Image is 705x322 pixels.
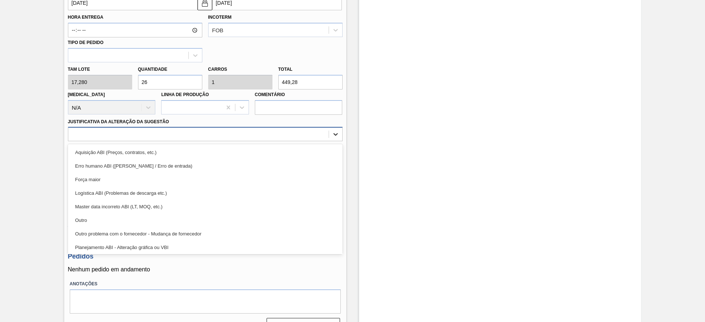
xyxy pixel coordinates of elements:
[68,173,343,186] div: Força maior
[68,40,104,45] label: Tipo de pedido
[68,241,343,254] div: Planejamento ABI - Alteração gráfica ou VBI
[68,213,343,227] div: Outro
[208,15,232,20] label: Incoterm
[68,92,105,97] label: [MEDICAL_DATA]
[161,92,209,97] label: Linha de Produção
[212,27,224,33] div: FOB
[138,67,167,72] label: Quantidade
[68,253,343,260] h3: Pedidos
[68,143,343,154] label: Observações
[68,266,343,273] p: Nenhum pedido em andamento
[68,146,343,159] div: Aquisição ABI (Preços, contratos, etc.)
[68,159,343,173] div: Erro humano ABI ([PERSON_NAME] / Erro de entrada)
[68,200,343,213] div: Master data incorreto ABI (LT, MOQ, etc.)
[68,64,132,75] label: Tam lote
[68,119,169,124] label: Justificativa da Alteração da Sugestão
[68,12,202,23] label: Hora Entrega
[255,89,343,100] label: Comentário
[68,186,343,200] div: Logística ABI (Problemas de descarga etc.)
[70,279,341,289] label: Anotações
[208,67,227,72] label: Carros
[278,67,293,72] label: Total
[68,227,343,241] div: Outro problema com o fornecedor - Mudança de fornecedor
